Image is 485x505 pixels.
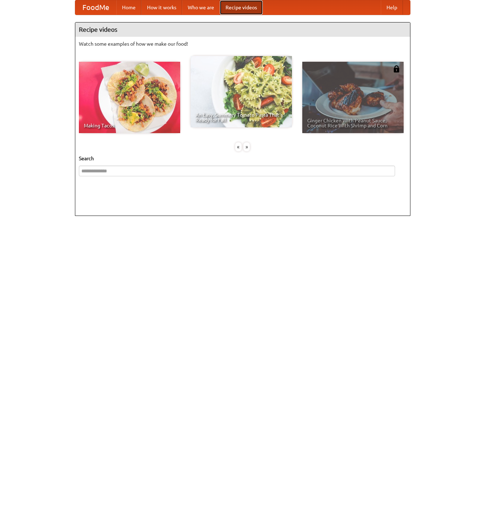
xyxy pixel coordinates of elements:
a: Who we are [182,0,220,15]
h4: Recipe videos [75,22,410,37]
h5: Search [79,155,406,162]
div: » [243,142,250,151]
span: Making Tacos [84,123,175,128]
a: Home [116,0,141,15]
span: An Easy, Summery Tomato Pasta That's Ready for Fall [196,112,287,122]
p: Watch some examples of how we make our food! [79,40,406,47]
div: « [235,142,242,151]
a: Recipe videos [220,0,263,15]
img: 483408.png [393,65,400,72]
a: An Easy, Summery Tomato Pasta That's Ready for Fall [191,56,292,127]
a: How it works [141,0,182,15]
a: Help [381,0,403,15]
a: Making Tacos [79,62,180,133]
a: FoodMe [75,0,116,15]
